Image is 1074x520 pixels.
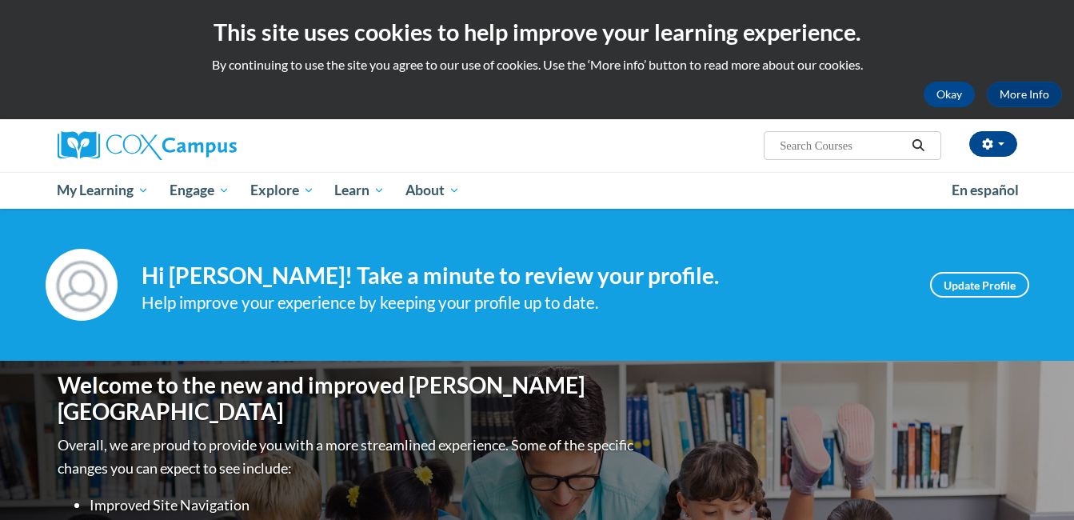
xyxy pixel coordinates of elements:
[90,494,637,517] li: Improved Site Navigation
[58,434,637,480] p: Overall, we are proud to provide you with a more streamlined experience. Some of the specific cha...
[12,56,1062,74] p: By continuing to use the site you agree to our use of cookies. Use the ‘More info’ button to read...
[334,181,385,200] span: Learn
[240,172,325,209] a: Explore
[405,181,460,200] span: About
[952,182,1019,198] span: En español
[395,172,470,209] a: About
[46,249,118,321] img: Profile Image
[12,16,1062,48] h2: This site uses cookies to help improve your learning experience.
[58,131,361,160] a: Cox Campus
[250,181,314,200] span: Explore
[34,172,1041,209] div: Main menu
[969,131,1017,157] button: Account Settings
[324,172,395,209] a: Learn
[142,290,906,316] div: Help improve your experience by keeping your profile up to date.
[906,136,930,155] button: Search
[142,262,906,290] h4: Hi [PERSON_NAME]! Take a minute to review your profile.
[47,172,160,209] a: My Learning
[159,172,240,209] a: Engage
[170,181,230,200] span: Engage
[58,372,637,426] h1: Welcome to the new and improved [PERSON_NAME][GEOGRAPHIC_DATA]
[930,272,1029,298] a: Update Profile
[987,82,1062,107] a: More Info
[57,181,149,200] span: My Learning
[58,131,237,160] img: Cox Campus
[778,136,906,155] input: Search Courses
[941,174,1029,207] a: En español
[924,82,975,107] button: Okay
